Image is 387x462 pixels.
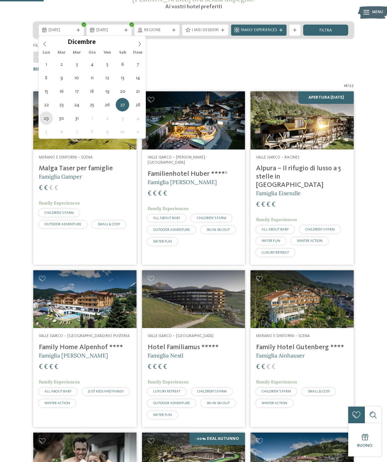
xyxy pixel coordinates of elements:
span: Dicembre 29, 2025 [39,111,53,125]
span: Dicembre 16, 2025 [55,84,68,98]
span: Famiglia Gamper [39,173,82,180]
span: € [148,190,151,197]
span: Dicembre 10, 2025 [70,71,83,84]
span: Dicembre 12, 2025 [100,71,114,84]
span: Dicembre 5, 2025 [100,57,114,71]
span: Gennaio 5, 2026 [39,125,53,138]
span: Dicembre 20, 2025 [116,84,129,98]
span: Merano e dintorni – Scena [39,155,93,160]
span: 16 [344,83,348,89]
a: Cercate un hotel per famiglie? Qui troverete solo i migliori! Apertura [DATE] Valle Isarco – Raci... [250,91,354,265]
h4: Family Hotel Gutenberg **** [256,343,348,352]
span: Gennaio 3, 2026 [116,111,129,125]
span: Orario d'apertura [37,55,79,59]
span: SKI-IN SKI-OUT [206,401,230,405]
span: Buono [357,443,372,448]
span: Valle Isarco – [PERSON_NAME]-[GEOGRAPHIC_DATA] [148,155,206,165]
span: € [266,201,270,208]
span: Dicembre [68,39,96,46]
span: Dicembre 7, 2025 [131,57,144,71]
span: CHILDREN’S FARM [197,216,226,220]
span: Gennaio 8, 2026 [85,125,99,138]
span: Dicembre 26, 2025 [100,98,114,111]
span: Dicembre 25, 2025 [85,98,99,111]
span: Ven [100,51,115,55]
span: WINTER ACTION [262,401,287,405]
span: Family Experiences [39,379,80,385]
a: Cercate un hotel per famiglie? Qui troverete solo i migliori! Valle Isarco – [PERSON_NAME]-[GEOGR... [142,91,245,265]
span: / [348,83,349,89]
span: € [49,185,53,192]
img: Cercate un hotel per famiglie? Qui troverete solo i migliori! [33,91,137,149]
span: Family Experiences [256,217,297,223]
span: € [153,190,157,197]
span: Family Experiences [241,28,277,33]
h4: Familienhotel Huber ****ˢ [148,170,240,178]
img: Family Home Alpenhof **** [33,270,137,328]
span: SMALL & COSY [308,390,330,393]
span: SMALL & COSY [98,223,120,226]
span: Gennaio 10, 2026 [116,125,129,138]
span: € [261,364,265,371]
span: Dicembre 11, 2025 [85,71,99,84]
span: CHILDREN’S FARM [262,390,291,393]
span: I miei desideri [192,28,219,33]
span: Dicembre 28, 2025 [131,98,144,111]
span: OUTDOOR ADVENTURE [153,401,190,405]
span: € [54,364,58,371]
span: € [158,364,162,371]
span: Dicembre 22, 2025 [39,98,53,111]
span: Mar [54,51,69,55]
span: € [158,190,162,197]
span: Famiglia [PERSON_NAME] [39,352,108,359]
span: € [163,364,167,371]
span: 27 [349,83,354,89]
span: Dicembre 23, 2025 [55,98,68,111]
span: Valle Isarco – Racines [256,155,299,160]
span: Gio [85,51,100,55]
span: Valle Isarco – [GEOGRAPHIC_DATA] [148,334,213,338]
span: Dicembre 31, 2025 [70,111,83,125]
span: Dicembre 30, 2025 [55,111,68,125]
input: Year [96,38,118,46]
span: OUTDOOR ADVENTURE [153,228,190,232]
h4: Family Home Alpenhof **** [39,343,131,352]
span: Gennaio 4, 2026 [131,111,144,125]
span: € [39,185,43,192]
span: € [272,364,275,371]
span: ALL ABOUT BABY [153,216,180,220]
span: Gennaio 6, 2026 [55,125,68,138]
span: Dicembre 15, 2025 [39,84,53,98]
span: CHILDREN’S FARM [305,228,335,231]
img: Family Hotel Gutenberg **** [250,270,354,328]
span: Filtrato per: [33,43,60,48]
span: € [261,201,265,208]
span: Dicembre 27, 2025 [116,98,129,111]
span: Family Experiences [148,206,188,211]
span: OUTDOOR ADVENTURE [44,223,81,226]
span: Lun [39,51,54,55]
span: Gennaio 1, 2026 [85,111,99,125]
span: € [256,364,260,371]
span: Famiglia [PERSON_NAME] [148,179,217,185]
span: Dicembre 2, 2025 [55,57,68,71]
img: Cercate un hotel per famiglie? Qui troverete solo i migliori! [142,91,245,149]
a: Cercate un hotel per famiglie? Qui troverete solo i migliori! Merano e dintorni – Scena Family Ho... [250,270,354,427]
span: € [148,364,151,371]
span: € [256,201,260,208]
span: € [163,190,167,197]
span: Dicembre 21, 2025 [131,84,144,98]
span: WATER FUN [153,240,172,243]
span: Sab [115,51,130,55]
span: € [44,364,48,371]
img: Cercate un hotel per famiglie? Qui troverete solo i migliori! [250,91,354,149]
span: WATER FUN [262,239,280,243]
span: Dicembre 17, 2025 [70,84,83,98]
span: WATER FUN [153,413,172,417]
span: Dicembre 1, 2025 [39,57,53,71]
span: Dicembre 19, 2025 [100,84,114,98]
span: Mer [69,51,85,55]
span: Family Experiences [39,200,80,206]
span: [DATE] [96,28,122,33]
span: Dicembre 3, 2025 [70,57,83,71]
